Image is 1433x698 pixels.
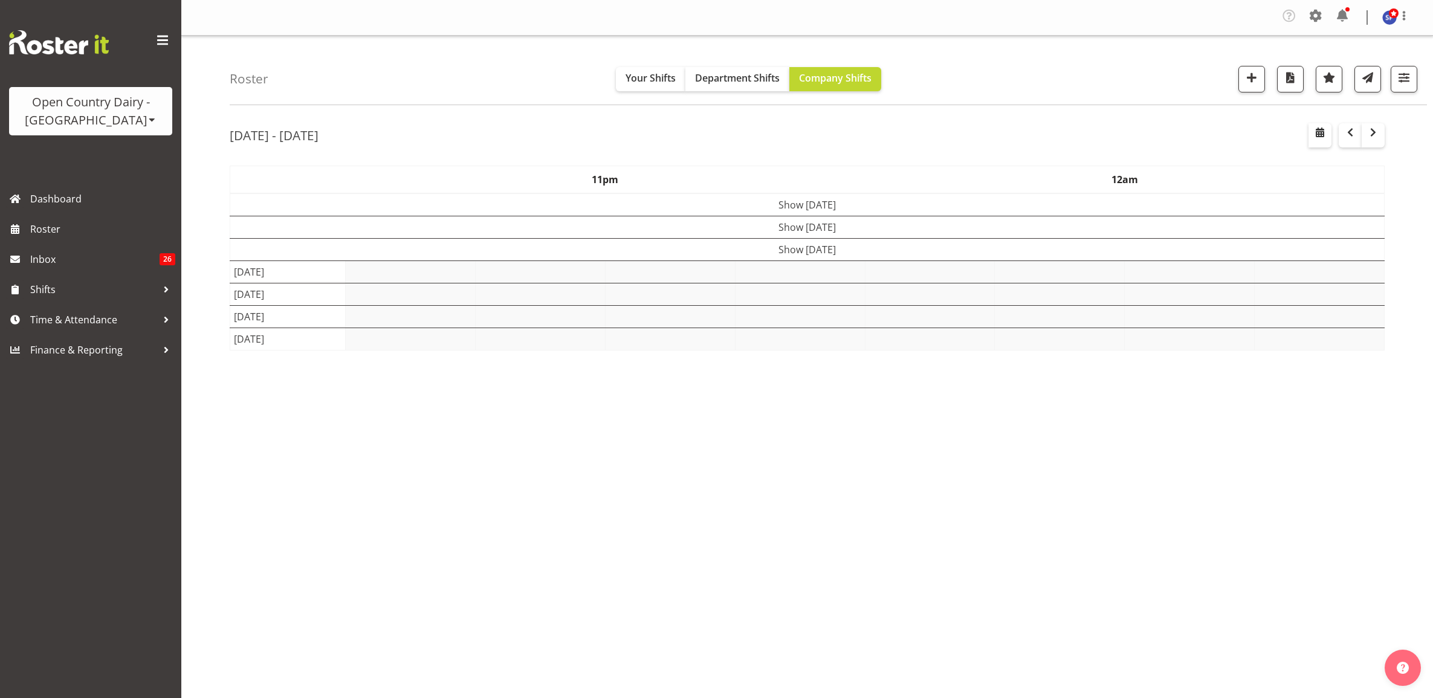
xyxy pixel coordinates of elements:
[616,67,685,91] button: Your Shifts
[626,71,676,85] span: Your Shifts
[1277,66,1304,92] button: Download a PDF of the roster according to the set date range.
[685,67,789,91] button: Department Shifts
[230,72,268,86] h4: Roster
[1238,66,1265,92] button: Add a new shift
[30,311,157,329] span: Time & Attendance
[865,166,1385,194] th: 12am
[695,71,780,85] span: Department Shifts
[230,261,346,283] td: [DATE]
[1391,66,1417,92] button: Filter Shifts
[1382,10,1397,25] img: smt-planning7541.jpg
[230,193,1385,216] td: Show [DATE]
[230,283,346,306] td: [DATE]
[346,166,865,194] th: 11pm
[1354,66,1381,92] button: Send a list of all shifts for the selected filtered period to all rostered employees.
[789,67,881,91] button: Company Shifts
[30,341,157,359] span: Finance & Reporting
[1308,123,1331,147] button: Select a specific date within the roster.
[230,239,1385,261] td: Show [DATE]
[799,71,872,85] span: Company Shifts
[30,220,175,238] span: Roster
[230,306,346,328] td: [DATE]
[30,280,157,299] span: Shifts
[9,30,109,54] img: Rosterit website logo
[30,190,175,208] span: Dashboard
[1316,66,1342,92] button: Highlight an important date within the roster.
[21,93,160,129] div: Open Country Dairy - [GEOGRAPHIC_DATA]
[1397,662,1409,674] img: help-xxl-2.png
[30,250,160,268] span: Inbox
[230,328,346,351] td: [DATE]
[160,253,175,265] span: 26
[230,128,319,143] h2: [DATE] - [DATE]
[230,216,1385,239] td: Show [DATE]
